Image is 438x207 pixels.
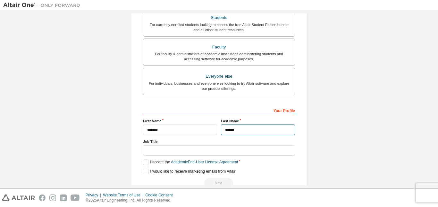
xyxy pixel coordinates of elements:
[86,198,177,203] p: © 2025 Altair Engineering, Inc. All Rights Reserved.
[147,43,291,52] div: Faculty
[171,160,238,164] a: Academic End-User License Agreement
[221,118,295,124] label: Last Name
[60,194,67,201] img: linkedin.svg
[71,194,80,201] img: youtube.svg
[147,81,291,91] div: For individuals, businesses and everyone else looking to try Altair software and explore our prod...
[143,139,295,144] label: Job Title
[147,51,291,62] div: For faculty & administrators of academic institutions administering students and accessing softwa...
[86,193,103,198] div: Privacy
[147,13,291,22] div: Students
[3,2,83,8] img: Altair One
[143,178,295,188] div: Read and acccept EULA to continue
[143,105,295,115] div: Your Profile
[147,72,291,81] div: Everyone else
[103,193,145,198] div: Website Terms of Use
[2,194,35,201] img: altair_logo.svg
[145,193,176,198] div: Cookie Consent
[143,118,217,124] label: First Name
[143,160,238,165] label: I accept the
[147,22,291,32] div: For currently enrolled students looking to access the free Altair Student Edition bundle and all ...
[49,194,56,201] img: instagram.svg
[39,194,46,201] img: facebook.svg
[143,169,235,174] label: I would like to receive marketing emails from Altair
